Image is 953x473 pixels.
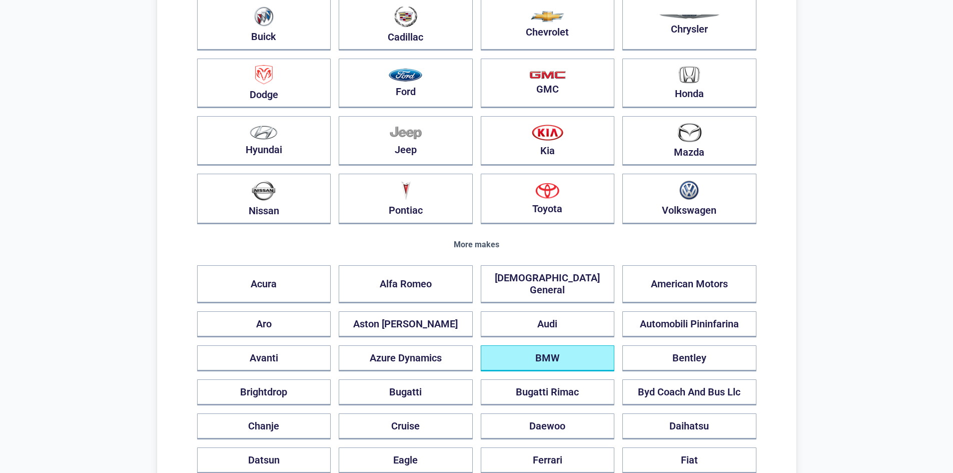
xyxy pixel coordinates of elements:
[339,345,473,371] button: Azure Dynamics
[197,413,331,439] button: Chanje
[197,174,331,224] button: Nissan
[197,265,331,303] button: Acura
[197,240,756,249] div: More makes
[339,265,473,303] button: Alfa Romeo
[622,345,756,371] button: Bentley
[339,59,473,108] button: Ford
[481,345,615,371] button: BMW
[481,174,615,224] button: Toyota
[197,311,331,337] button: Aro
[481,413,615,439] button: Daewoo
[622,116,756,166] button: Mazda
[339,174,473,224] button: Pontiac
[197,379,331,405] button: Brightdrop
[622,174,756,224] button: Volkswagen
[197,345,331,371] button: Avanti
[481,311,615,337] button: Audi
[622,413,756,439] button: Daihatsu
[622,59,756,108] button: Honda
[481,116,615,166] button: Kia
[622,265,756,303] button: American Motors
[481,265,615,303] button: [DEMOGRAPHIC_DATA] General
[622,379,756,405] button: Byd Coach And Bus Llc
[481,59,615,108] button: GMC
[339,311,473,337] button: Aston [PERSON_NAME]
[339,413,473,439] button: Cruise
[197,59,331,108] button: Dodge
[339,116,473,166] button: Jeep
[481,379,615,405] button: Bugatti Rimac
[197,116,331,166] button: Hyundai
[339,379,473,405] button: Bugatti
[622,311,756,337] button: Automobili Pininfarina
